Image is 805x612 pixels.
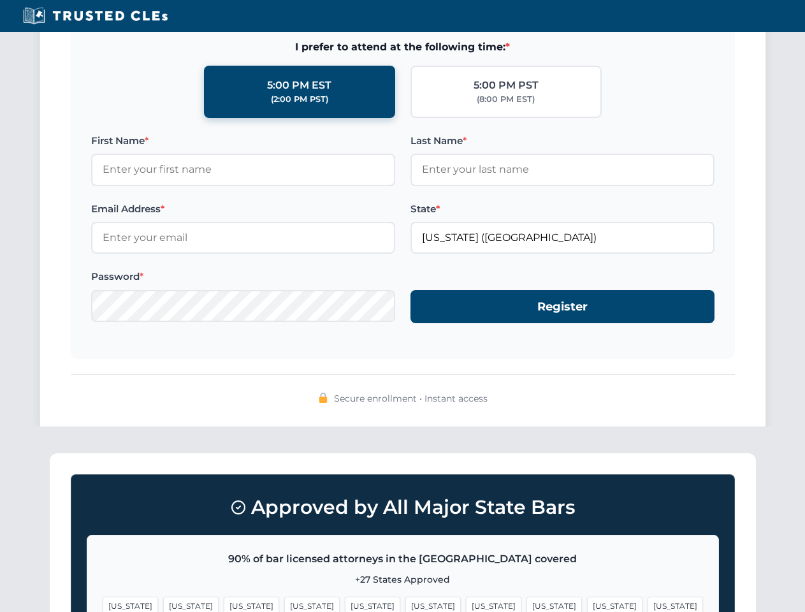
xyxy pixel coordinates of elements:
[267,77,331,94] div: 5:00 PM EST
[410,290,714,324] button: Register
[334,391,488,405] span: Secure enrollment • Instant access
[91,39,714,55] span: I prefer to attend at the following time:
[91,154,395,186] input: Enter your first name
[410,222,714,254] input: Georgia (GA)
[410,133,714,149] label: Last Name
[271,93,328,106] div: (2:00 PM PST)
[91,133,395,149] label: First Name
[410,201,714,217] label: State
[91,269,395,284] label: Password
[91,201,395,217] label: Email Address
[318,393,328,403] img: 🔒
[87,490,719,525] h3: Approved by All Major State Bars
[103,572,703,586] p: +27 States Approved
[410,154,714,186] input: Enter your last name
[103,551,703,567] p: 90% of bar licensed attorneys in the [GEOGRAPHIC_DATA] covered
[91,222,395,254] input: Enter your email
[477,93,535,106] div: (8:00 PM EST)
[19,6,171,25] img: Trusted CLEs
[474,77,539,94] div: 5:00 PM PST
